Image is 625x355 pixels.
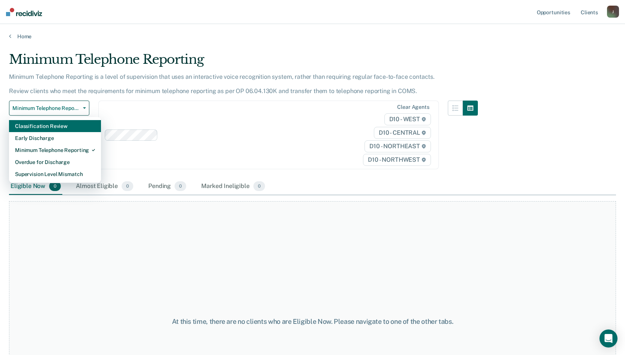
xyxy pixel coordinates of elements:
[161,317,464,326] div: At this time, there are no clients who are Eligible Now. Please navigate to one of the other tabs.
[15,120,95,132] div: Classification Review
[607,6,619,18] button: J
[364,140,431,152] span: D10 - NORTHEAST
[49,181,61,191] span: 0
[9,33,616,40] a: Home
[74,178,135,195] div: Almost Eligible0
[12,105,80,111] span: Minimum Telephone Reporting
[15,144,95,156] div: Minimum Telephone Reporting
[6,8,42,16] img: Recidiviz
[175,181,186,191] span: 0
[384,113,431,125] span: D10 - WEST
[147,178,188,195] div: Pending0
[253,181,265,191] span: 0
[200,178,267,195] div: Marked Ineligible0
[599,329,617,347] div: Open Intercom Messenger
[122,181,133,191] span: 0
[9,178,62,195] div: Eligible Now0
[363,154,431,166] span: D10 - NORTHWEST
[9,101,89,116] button: Minimum Telephone Reporting
[9,73,435,95] p: Minimum Telephone Reporting is a level of supervision that uses an interactive voice recognition ...
[374,127,431,139] span: D10 - CENTRAL
[15,156,95,168] div: Overdue for Discharge
[15,168,95,180] div: Supervision Level Mismatch
[397,104,429,110] div: Clear agents
[9,52,478,73] div: Minimum Telephone Reporting
[15,132,95,144] div: Early Discharge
